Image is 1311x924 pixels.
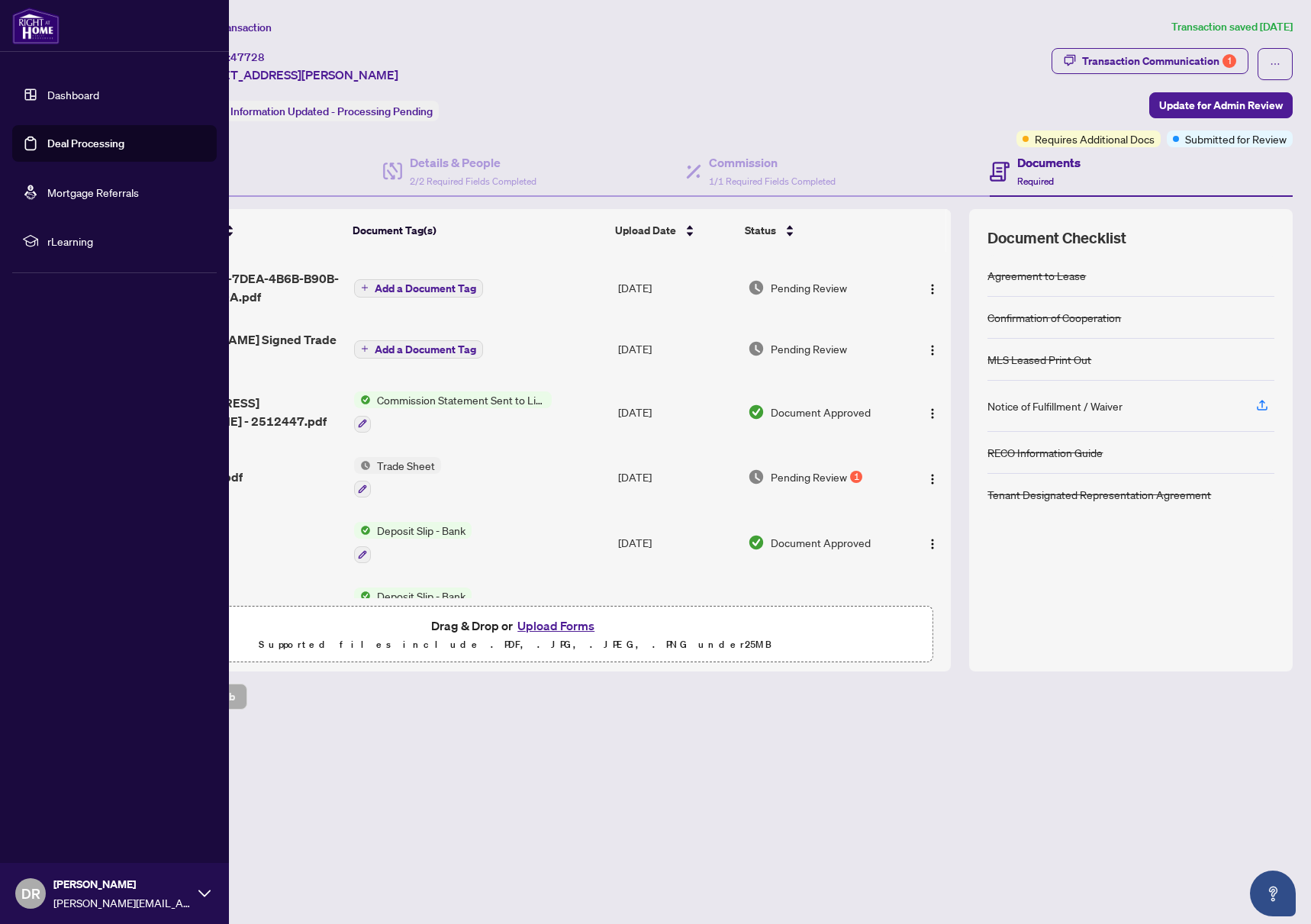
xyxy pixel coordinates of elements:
[745,222,776,239] span: Status
[354,279,483,298] button: Add a Document Tag
[354,278,483,298] button: Add a Document Tag
[354,339,483,359] button: Add a Document Tag
[748,468,765,485] img: Document Status
[739,209,901,252] th: Status
[1159,93,1283,118] span: Update for Admin Review
[21,883,40,904] span: DR
[361,345,369,353] span: plus
[1222,54,1236,68] div: 1
[361,284,369,291] span: plus
[431,616,599,636] span: Drag & Drop or
[189,101,439,121] div: Status:
[1185,130,1287,147] span: Submitted for Review
[410,153,536,172] h4: Details & People
[987,227,1126,249] span: Document Checklist
[108,636,923,654] p: Supported files include .PDF, .JPG, .JPEG, .PNG under 25 MB
[612,575,742,641] td: [DATE]
[926,344,939,356] img: Logo
[771,534,871,551] span: Document Approved
[137,209,346,252] th: (10) File Name
[354,391,371,408] img: Status Icon
[926,407,939,420] img: Logo
[920,336,945,361] button: Logo
[987,444,1103,461] div: RECO Information Guide
[190,21,272,34] span: View Transaction
[354,588,472,629] button: Status IconDeposit Slip - Bank
[612,510,742,575] td: [DATE]
[771,404,871,420] span: Document Approved
[12,8,60,44] img: logo
[375,283,476,294] span: Add a Document Tag
[920,275,945,300] button: Logo
[987,351,1091,368] div: MLS Leased Print Out
[1171,18,1293,36] article: Transaction saved [DATE]
[1035,130,1155,147] span: Requires Additional Docs
[354,457,371,474] img: Status Icon
[926,283,939,295] img: Logo
[98,607,932,663] span: Drag & Drop orUpload FormsSupported files include .PDF, .JPG, .JPEG, .PNG under25MB
[748,534,765,551] img: Document Status
[1149,92,1293,118] button: Update for Admin Review
[771,468,847,485] span: Pending Review
[354,457,441,498] button: Status IconTrade Sheet
[987,486,1211,503] div: Tenant Designated Representation Agreement
[987,398,1123,414] div: Notice of Fulfillment / Waiver
[987,267,1086,284] div: Agreement to Lease
[926,538,939,550] img: Logo
[354,391,552,433] button: Status IconCommission Statement Sent to Listing Brokerage
[47,185,139,199] a: Mortgage Referrals
[920,400,945,424] button: Logo
[609,209,739,252] th: Upload Date
[53,876,191,893] span: [PERSON_NAME]
[987,309,1121,326] div: Confirmation of Cooperation
[354,522,371,539] img: Status Icon
[354,588,371,604] img: Status Icon
[346,209,609,252] th: Document Tag(s)
[354,522,472,563] button: Status IconDeposit Slip - Bank
[771,279,847,296] span: Pending Review
[410,175,536,187] span: 2/2 Required Fields Completed
[230,105,433,118] span: Information Updated - Processing Pending
[143,394,341,430] span: [STREET_ADDRESS][PERSON_NAME] - 2512447.pdf
[143,330,341,367] span: 50 [PERSON_NAME] Signed Trade Sheet.pdf
[748,279,765,296] img: Document Status
[612,257,742,318] td: [DATE]
[709,153,836,172] h4: Commission
[189,66,398,84] span: [STREET_ADDRESS][PERSON_NAME]
[748,404,765,420] img: Document Status
[513,616,599,636] button: Upload Forms
[1017,175,1054,187] span: Required
[375,344,476,355] span: Add a Document Tag
[612,445,742,510] td: [DATE]
[47,137,124,150] a: Deal Processing
[771,340,847,357] span: Pending Review
[371,588,472,604] span: Deposit Slip - Bank
[850,471,862,483] div: 1
[230,50,265,64] span: 47728
[1017,153,1081,172] h4: Documents
[1082,49,1236,73] div: Transaction Communication
[926,473,939,485] img: Logo
[920,465,945,489] button: Logo
[612,318,742,379] td: [DATE]
[1270,59,1280,69] span: ellipsis
[920,530,945,555] button: Logo
[748,340,765,357] img: Document Status
[615,222,676,239] span: Upload Date
[1052,48,1248,74] button: Transaction Communication1
[1250,871,1296,916] button: Open asap
[371,457,441,474] span: Trade Sheet
[371,391,552,408] span: Commission Statement Sent to Listing Brokerage
[53,894,191,911] span: [PERSON_NAME][EMAIL_ADDRESS][PERSON_NAME][DOMAIN_NAME]
[371,522,472,539] span: Deposit Slip - Bank
[143,269,341,306] span: cid_60A77414-7DEA-4B6B-B90B-72A611389A9A.pdf
[709,175,836,187] span: 1/1 Required Fields Completed
[612,379,742,445] td: [DATE]
[47,233,206,250] span: rLearning
[47,88,99,101] a: Dashboard
[354,340,483,359] button: Add a Document Tag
